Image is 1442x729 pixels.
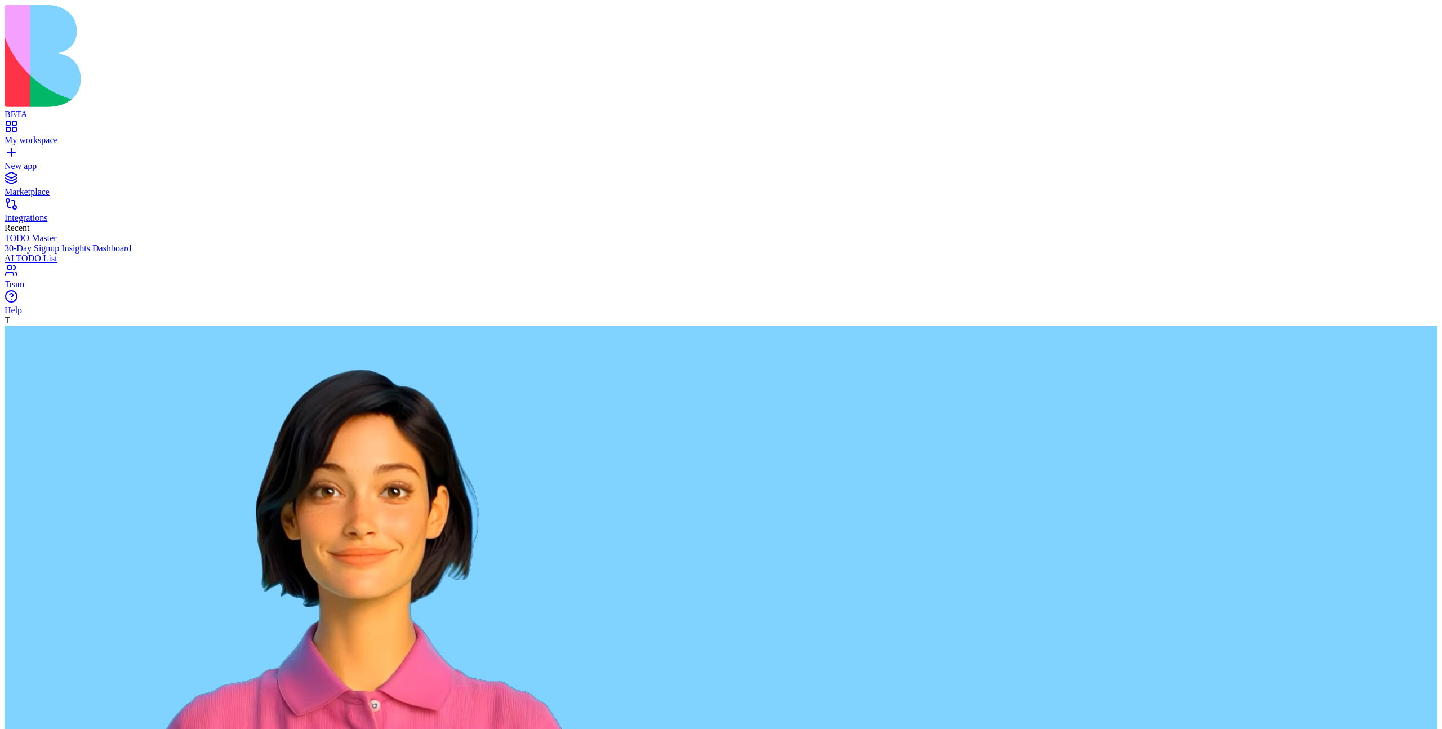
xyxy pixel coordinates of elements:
a: Marketplace [5,177,1437,197]
div: BETA [5,109,1437,119]
div: New app [5,161,1437,171]
div: Help [5,305,1437,315]
span: T [5,315,10,325]
a: New app [5,151,1437,171]
a: Help [5,295,1437,315]
a: Team [5,269,1437,290]
img: logo [5,5,457,107]
span: Recent [5,223,29,233]
a: 30-Day Signup Insights Dashboard [5,243,1437,254]
div: Marketplace [5,187,1437,197]
a: TODO Master [5,233,1437,243]
div: Integrations [5,213,1437,223]
div: My workspace [5,135,1437,145]
a: Integrations [5,203,1437,223]
a: BETA [5,99,1437,119]
div: Team [5,279,1437,290]
a: My workspace [5,125,1437,145]
a: AI TODO List [5,254,1437,264]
